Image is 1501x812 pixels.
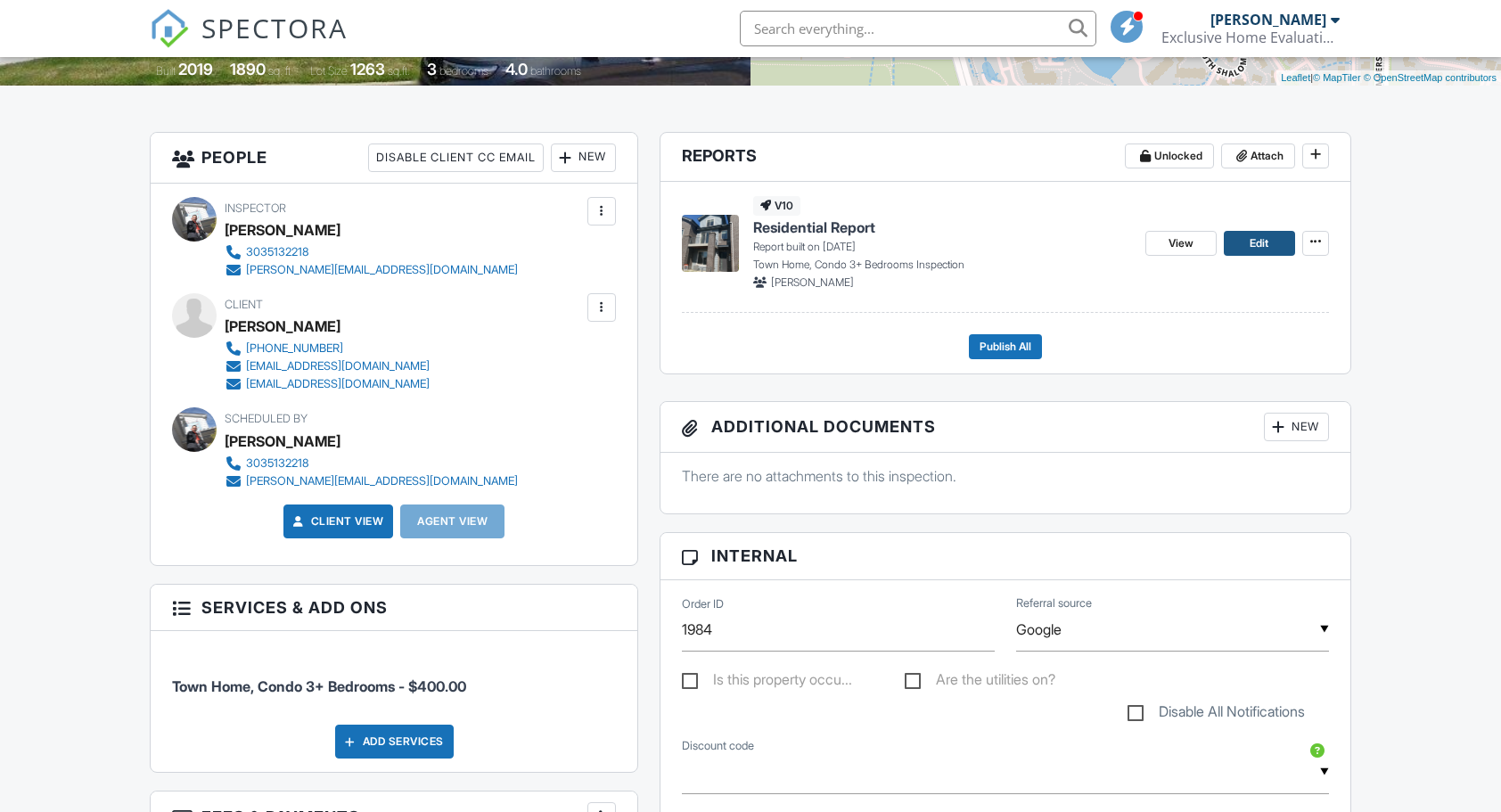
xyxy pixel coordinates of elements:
[246,245,309,259] div: 3035132218
[1264,413,1329,441] div: New
[368,144,544,172] div: Disable Client CC Email
[268,64,293,78] span: sq. ft.
[551,144,616,172] div: New
[246,359,430,373] div: [EMAIL_ADDRESS][DOMAIN_NAME]
[740,11,1096,46] input: Search everything...
[1210,11,1326,29] div: [PERSON_NAME]
[225,217,340,243] div: [PERSON_NAME]
[225,428,340,455] div: [PERSON_NAME]
[682,738,754,754] label: Discount code
[1364,72,1497,83] a: © OpenStreetMap contributors
[225,412,308,425] span: Scheduled By
[225,313,340,340] div: [PERSON_NAME]
[1313,72,1361,83] a: © MapTiler
[225,201,286,215] span: Inspector
[172,644,615,710] li: Service: Town Home, Condo 3+ Bedrooms
[530,64,581,78] span: bathrooms
[225,340,430,357] a: [PHONE_NUMBER]
[1016,595,1092,611] label: Referral source
[225,298,263,311] span: Client
[225,455,518,472] a: 3035132218
[178,60,213,78] div: 2019
[439,64,488,78] span: bedrooms
[682,596,724,612] label: Order ID
[682,466,1329,486] p: There are no attachments to this inspection.
[427,60,437,78] div: 3
[225,243,518,261] a: 3035132218
[151,133,636,184] h3: People
[1128,703,1305,726] label: Disable All Notifications
[246,474,518,488] div: [PERSON_NAME][EMAIL_ADDRESS][DOMAIN_NAME]
[156,64,176,78] span: Built
[388,64,410,78] span: sq.ft.
[225,261,518,279] a: [PERSON_NAME][EMAIL_ADDRESS][DOMAIN_NAME]
[201,9,348,46] span: SPECTORA
[150,24,348,62] a: SPECTORA
[350,60,385,78] div: 1263
[225,472,518,490] a: [PERSON_NAME][EMAIL_ADDRESS][DOMAIN_NAME]
[1161,29,1340,46] div: Exclusive Home Evaluations & Inspections
[225,357,430,375] a: [EMAIL_ADDRESS][DOMAIN_NAME]
[246,456,309,471] div: 3035132218
[230,60,266,78] div: 1890
[246,377,430,391] div: [EMAIL_ADDRESS][DOMAIN_NAME]
[1281,72,1310,83] a: Leaflet
[151,585,636,631] h3: Services & Add ons
[225,375,430,393] a: [EMAIL_ADDRESS][DOMAIN_NAME]
[335,725,454,759] div: Add Services
[150,9,189,48] img: The Best Home Inspection Software - Spectora
[660,402,1350,453] h3: Additional Documents
[682,671,852,693] label: Is this property occupied?
[290,513,384,530] a: Client View
[505,60,528,78] div: 4.0
[246,341,343,356] div: [PHONE_NUMBER]
[660,533,1350,579] h3: Internal
[246,263,518,277] div: [PERSON_NAME][EMAIL_ADDRESS][DOMAIN_NAME]
[1276,70,1501,86] div: |
[905,671,1055,693] label: Are the utilities on?
[172,677,466,695] span: Town Home, Condo 3+ Bedrooms - $400.00
[310,64,348,78] span: Lot Size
